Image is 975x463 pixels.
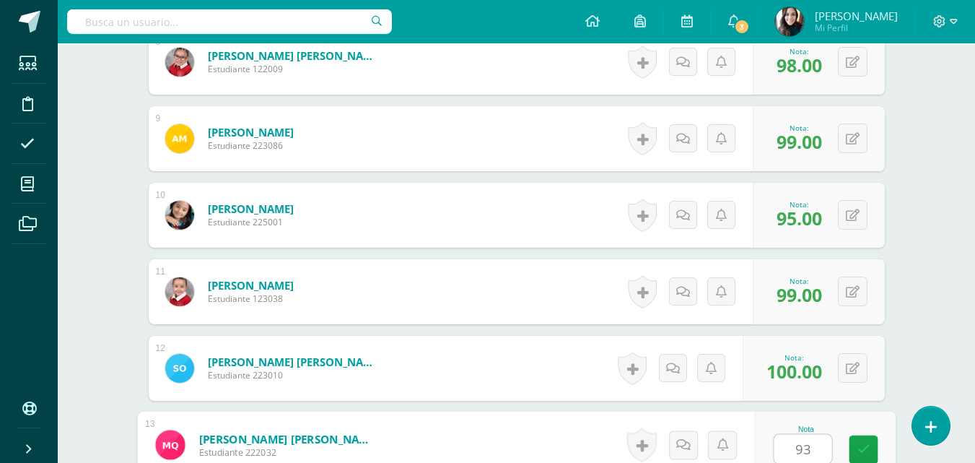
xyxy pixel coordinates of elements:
[815,22,898,34] span: Mi Perfil
[734,19,750,35] span: 3
[775,7,804,36] img: f729d001e2f2099d8d60ac186a7bae33.png
[165,354,194,383] img: 8c262f552e6bbaeccf5dc4240ba7f8d0.png
[208,202,294,216] a: [PERSON_NAME]
[773,425,839,433] div: Nota
[67,9,392,34] input: Busca un usuario...
[208,125,294,139] a: [PERSON_NAME]
[165,48,194,77] img: b6c1a7cb5bc2cf01b2b6b1872f95037e.png
[777,282,822,307] span: 99.00
[208,216,294,228] span: Estudiante 225001
[165,277,194,306] img: f3947375a0bab4d42d4d6fe3f5f753e7.png
[766,352,822,363] div: Nota:
[165,124,194,153] img: 1ffbf0c79469dce7d2eeae8e0693668c.png
[208,278,294,293] a: [PERSON_NAME]
[777,199,822,209] div: Nota:
[165,201,194,230] img: cdcb7b6be371a3464a290361b623ee10.png
[208,139,294,152] span: Estudiante 223086
[777,206,822,230] span: 95.00
[777,123,822,133] div: Nota:
[198,446,377,459] span: Estudiante 222032
[208,369,381,381] span: Estudiante 223010
[155,430,185,459] img: 94b8cf9cebe5c7a933b6d4e2cd672713.png
[208,63,381,75] span: Estudiante 122009
[208,293,294,305] span: Estudiante 123038
[777,276,822,286] div: Nota:
[777,129,822,154] span: 99.00
[208,355,381,369] a: [PERSON_NAME] [PERSON_NAME]
[198,431,377,446] a: [PERSON_NAME] [PERSON_NAME]
[208,48,381,63] a: [PERSON_NAME] [PERSON_NAME]
[777,53,822,77] span: 98.00
[815,9,898,23] span: [PERSON_NAME]
[777,46,822,56] div: Nota:
[766,359,822,384] span: 100.00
